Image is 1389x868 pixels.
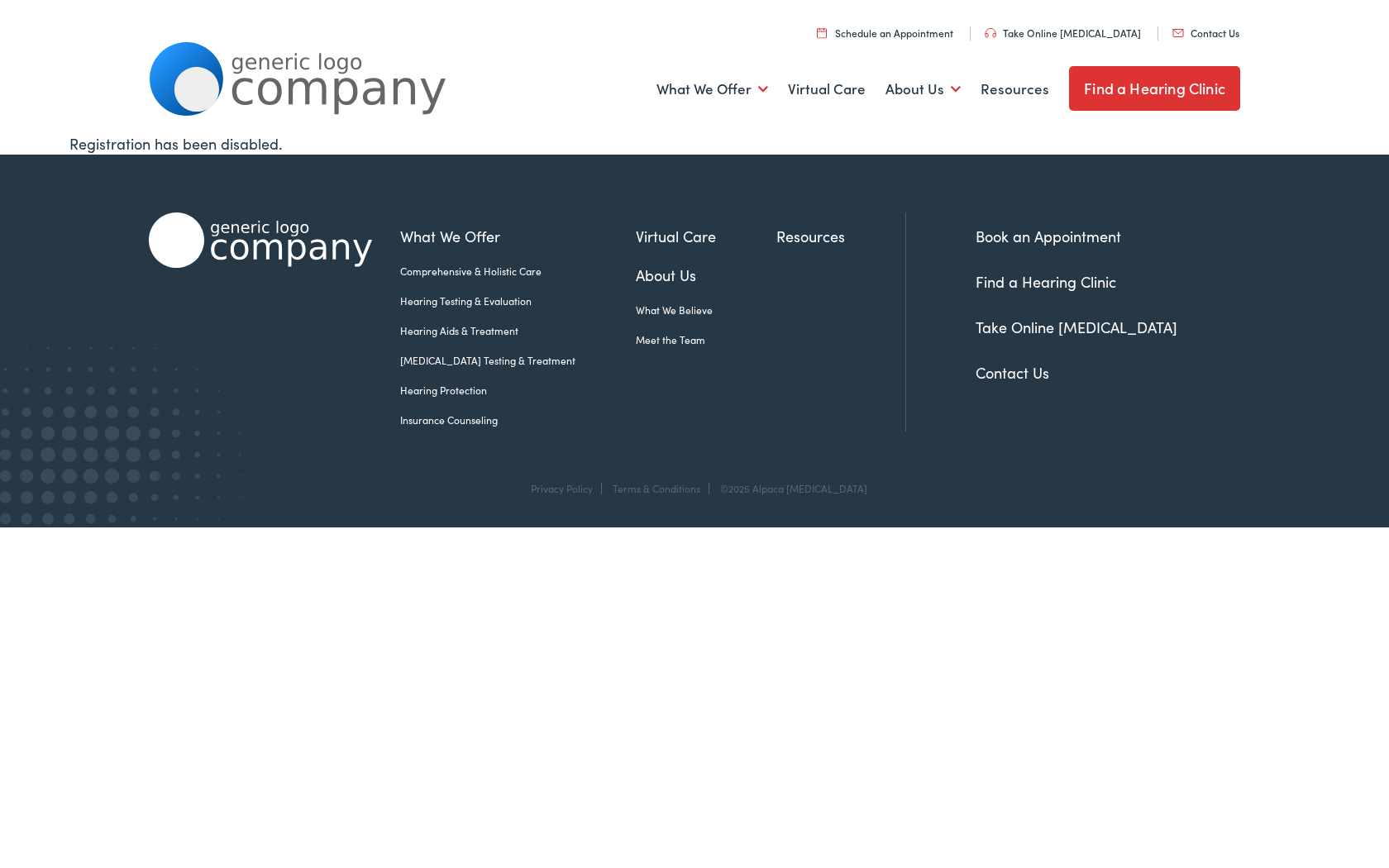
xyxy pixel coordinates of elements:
[400,323,636,338] a: Hearing Aids & Treatment
[981,59,1049,120] a: Resources
[976,226,1121,246] a: Book an Appointment
[613,481,700,495] a: Terms & Conditions
[712,483,867,494] div: ©2025 Alpaca [MEDICAL_DATA]
[776,225,905,247] a: Resources
[400,383,636,398] a: Hearing Protection
[400,353,636,368] a: [MEDICAL_DATA] Testing & Treatment
[636,225,776,247] a: Virtual Care
[1069,66,1240,111] a: Find a Hearing Clinic
[636,332,776,347] a: Meet the Team
[149,212,372,268] img: Alpaca Audiology
[400,293,636,308] a: Hearing Testing & Evaluation
[976,317,1177,337] a: Take Online [MEDICAL_DATA]
[817,26,953,40] a: Schedule an Appointment
[817,27,827,38] img: utility icon
[636,264,776,286] a: About Us
[400,413,636,427] a: Insurance Counseling
[976,362,1049,383] a: Contact Us
[531,481,593,495] a: Privacy Policy
[400,225,636,247] a: What We Offer
[636,303,776,317] a: What We Believe
[69,132,1320,155] div: Registration has been disabled.
[976,271,1116,292] a: Find a Hearing Clinic
[1172,26,1239,40] a: Contact Us
[400,264,636,279] a: Comprehensive & Holistic Care
[885,59,961,120] a: About Us
[985,28,996,38] img: utility icon
[788,59,866,120] a: Virtual Care
[656,59,768,120] a: What We Offer
[1172,29,1184,37] img: utility icon
[985,26,1141,40] a: Take Online [MEDICAL_DATA]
